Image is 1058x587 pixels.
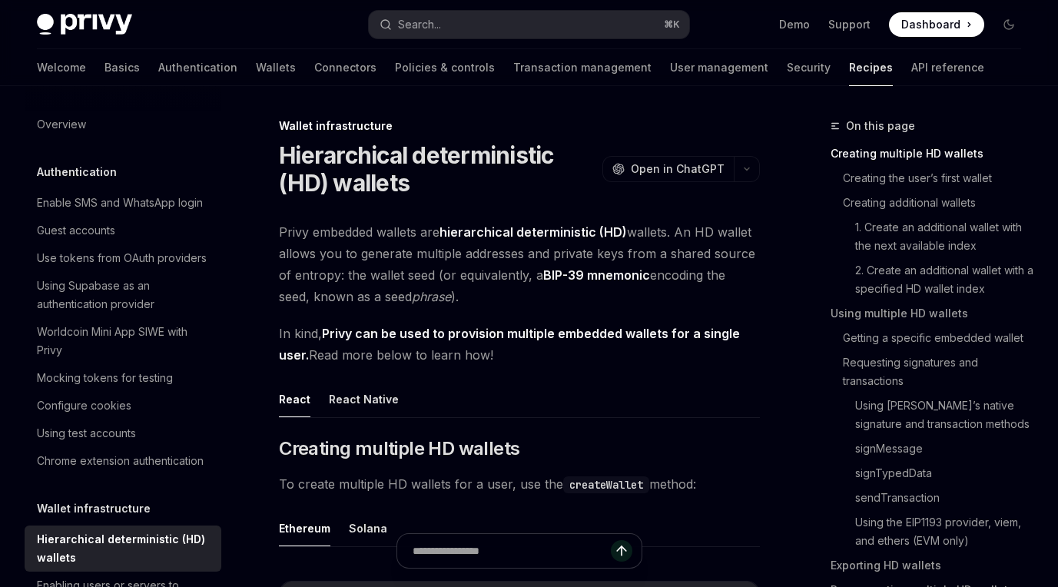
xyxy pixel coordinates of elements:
div: Hierarchical deterministic (HD) wallets [37,530,212,567]
span: Creating multiple HD wallets [279,436,519,461]
button: React [279,381,310,417]
a: Requesting signatures and transactions [843,350,1033,393]
strong: Privy can be used to provision multiple embedded wallets for a single user. [279,326,740,363]
a: Basics [104,49,140,86]
a: Worldcoin Mini App SIWE with Privy [25,318,221,364]
em: phrase [412,289,451,304]
div: Using test accounts [37,424,136,443]
a: Enable SMS and WhatsApp login [25,189,221,217]
a: Wallets [256,49,296,86]
a: sendTransaction [855,486,1033,510]
h5: Authentication [37,163,117,181]
img: dark logo [37,14,132,35]
h5: Wallet infrastructure [37,499,151,518]
a: Dashboard [889,12,984,37]
div: Overview [37,115,86,134]
span: To create multiple HD wallets for a user, use the method: [279,473,760,495]
button: Solana [349,510,387,546]
div: Guest accounts [37,221,115,240]
a: Using multiple HD wallets [831,301,1033,326]
a: signMessage [855,436,1033,461]
a: Use tokens from OAuth providers [25,244,221,272]
a: Creating multiple HD wallets [831,141,1033,166]
a: signTypedData [855,461,1033,486]
a: Getting a specific embedded wallet [843,326,1033,350]
a: Exporting HD wallets [831,553,1033,578]
a: BIP-39 mnemonic [543,267,650,284]
a: Demo [779,17,810,32]
a: Chrome extension authentication [25,447,221,475]
a: Authentication [158,49,237,86]
div: Configure cookies [37,396,131,415]
a: Using Supabase as an authentication provider [25,272,221,318]
div: Mocking tokens for testing [37,369,173,387]
div: Search... [398,15,441,34]
a: Using test accounts [25,420,221,447]
strong: hierarchical deterministic (HD) [439,224,627,240]
a: API reference [911,49,984,86]
a: Creating additional wallets [843,191,1033,215]
button: Toggle dark mode [997,12,1021,37]
a: Security [787,49,831,86]
a: Overview [25,111,221,138]
button: React Native [329,381,399,417]
span: Privy embedded wallets are wallets. An HD wallet allows you to generate multiple addresses and pr... [279,221,760,307]
a: Recipes [849,49,893,86]
button: Send message [611,540,632,562]
a: Transaction management [513,49,652,86]
div: Wallet infrastructure [279,118,760,134]
code: createWallet [563,476,649,493]
a: 1. Create an additional wallet with the next available index [855,215,1033,258]
button: Open in ChatGPT [602,156,734,182]
span: On this page [846,117,915,135]
div: Using Supabase as an authentication provider [37,277,212,313]
a: Mocking tokens for testing [25,364,221,392]
button: Search...⌘K [369,11,688,38]
a: Connectors [314,49,376,86]
span: Open in ChatGPT [631,161,725,177]
a: Hierarchical deterministic (HD) wallets [25,526,221,572]
a: Guest accounts [25,217,221,244]
button: Ethereum [279,510,330,546]
a: Using the EIP1193 provider, viem, and ethers (EVM only) [855,510,1033,553]
a: Configure cookies [25,392,221,420]
div: Chrome extension authentication [37,452,204,470]
div: Use tokens from OAuth providers [37,249,207,267]
a: Using [PERSON_NAME]’s native signature and transaction methods [855,393,1033,436]
span: Dashboard [901,17,960,32]
a: Creating the user’s first wallet [843,166,1033,191]
a: 2. Create an additional wallet with a specified HD wallet index [855,258,1033,301]
a: User management [670,49,768,86]
h1: Hierarchical deterministic (HD) wallets [279,141,596,197]
span: In kind, Read more below to learn how! [279,323,760,366]
a: Policies & controls [395,49,495,86]
span: ⌘ K [664,18,680,31]
a: Welcome [37,49,86,86]
div: Enable SMS and WhatsApp login [37,194,203,212]
a: Support [828,17,871,32]
div: Worldcoin Mini App SIWE with Privy [37,323,212,360]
